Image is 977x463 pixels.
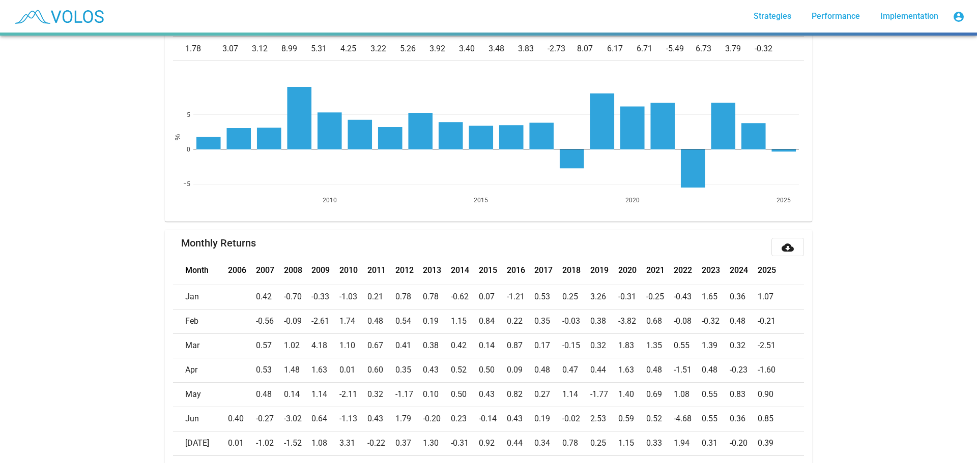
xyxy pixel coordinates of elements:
td: -2.51 [758,333,804,358]
td: 0.01 [339,358,367,382]
td: -1.17 [395,382,423,407]
td: 3.79 [725,37,755,61]
td: 0.31 [702,431,730,455]
td: 1.15 [451,309,479,333]
td: 0.82 [507,382,535,407]
td: 6.17 [607,37,637,61]
td: -1.77 [590,382,618,407]
td: -0.21 [758,309,804,333]
td: 1.63 [618,358,646,382]
mat-icon: cloud_download [782,241,794,254]
td: 8.07 [577,37,607,61]
td: 0.38 [423,333,451,358]
td: 0.64 [311,407,339,431]
td: -0.33 [311,285,339,309]
td: Jun [173,407,228,431]
td: 4.25 [340,37,370,61]
td: 0.83 [730,382,758,407]
td: 0.37 [395,431,423,455]
td: 0.42 [256,285,284,309]
td: 0.32 [590,333,618,358]
td: 0.41 [395,333,423,358]
td: -0.22 [367,431,395,455]
td: -0.32 [702,309,730,333]
td: 0.43 [367,407,395,431]
td: -0.20 [730,431,758,455]
td: 1.08 [674,382,702,407]
td: -1.52 [284,431,312,455]
td: 0.27 [534,382,562,407]
td: 0.69 [646,382,674,407]
td: 0.14 [284,382,312,407]
td: 1.78 [173,37,222,61]
a: Strategies [745,7,799,25]
th: 2019 [590,256,618,285]
td: 1.35 [646,333,674,358]
td: 0.55 [702,382,730,407]
td: -1.13 [339,407,367,431]
th: 2010 [339,256,367,285]
td: 0.90 [758,382,804,407]
td: 0.19 [534,407,562,431]
td: 3.22 [370,37,400,61]
td: 6.71 [637,37,666,61]
td: -0.31 [451,431,479,455]
td: 1.30 [423,431,451,455]
td: 3.48 [489,37,518,61]
span: Implementation [880,11,938,21]
td: -3.02 [284,407,312,431]
td: -1.51 [674,358,702,382]
td: 0.78 [562,431,590,455]
td: -0.03 [562,309,590,333]
td: 0.48 [367,309,395,333]
td: 0.32 [730,333,758,358]
td: 0.48 [730,309,758,333]
td: -4.68 [674,407,702,431]
td: 5.31 [311,37,340,61]
td: 0.53 [256,358,284,382]
th: 2007 [256,256,284,285]
td: 1.15 [618,431,646,455]
td: 0.52 [646,407,674,431]
td: 1.83 [618,333,646,358]
td: -1.03 [339,285,367,309]
td: -0.09 [284,309,312,333]
td: 0.67 [367,333,395,358]
td: 0.54 [395,309,423,333]
td: 0.19 [423,309,451,333]
td: 0.59 [618,407,646,431]
td: 0.22 [507,309,535,333]
td: 0.44 [590,358,618,382]
td: 1.07 [758,285,804,309]
td: 0.10 [423,382,451,407]
td: 0.23 [451,407,479,431]
td: 6.73 [696,37,725,61]
td: 0.48 [256,382,284,407]
td: -1.02 [256,431,284,455]
td: 0.25 [590,431,618,455]
td: 0.36 [730,407,758,431]
th: 2013 [423,256,451,285]
th: 2025 [758,256,804,285]
td: Apr [173,358,228,382]
td: 0.40 [228,407,256,431]
span: Performance [812,11,860,21]
td: 0.52 [451,358,479,382]
td: -2.61 [311,309,339,333]
td: 0.43 [507,407,535,431]
th: 2017 [534,256,562,285]
td: 0.92 [479,431,507,455]
td: 0.43 [423,358,451,382]
td: 3.26 [590,285,618,309]
td: 3.92 [429,37,459,61]
td: -0.14 [479,407,507,431]
td: 0.55 [674,333,702,358]
td: 0.48 [534,358,562,382]
td: 1.65 [702,285,730,309]
td: 0.33 [646,431,674,455]
td: -2.73 [548,37,577,61]
td: 1.10 [339,333,367,358]
td: 3.12 [252,37,281,61]
td: 3.83 [518,37,548,61]
td: 0.07 [479,285,507,309]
